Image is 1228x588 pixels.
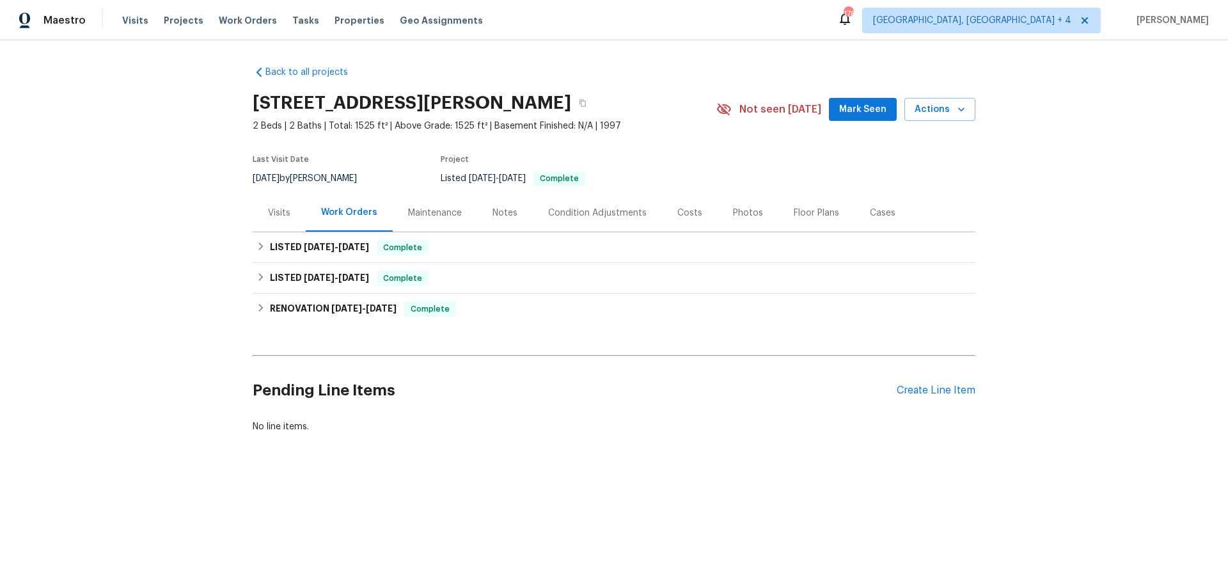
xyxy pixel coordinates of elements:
h6: LISTED [270,271,369,286]
span: Last Visit Date [253,155,309,163]
span: [DATE] [469,174,496,183]
div: Photos [733,207,763,219]
span: [DATE] [338,242,369,251]
span: [DATE] [338,273,369,282]
span: [DATE] [499,174,526,183]
div: Maintenance [408,207,462,219]
button: Copy Address [571,91,594,115]
div: Visits [268,207,290,219]
span: Listed [441,174,585,183]
div: 178 [844,8,853,20]
div: LISTED [DATE]-[DATE]Complete [253,263,975,294]
span: [DATE] [304,242,335,251]
div: Costs [677,207,702,219]
span: - [304,242,369,251]
div: No line items. [253,420,975,433]
span: [DATE] [253,174,279,183]
span: Maestro [43,14,86,27]
div: Work Orders [321,206,377,219]
span: [DATE] [366,304,397,313]
div: RENOVATION [DATE]-[DATE]Complete [253,294,975,324]
h6: LISTED [270,240,369,255]
span: Project [441,155,469,163]
h6: RENOVATION [270,301,397,317]
span: - [469,174,526,183]
span: 2 Beds | 2 Baths | Total: 1525 ft² | Above Grade: 1525 ft² | Basement Finished: N/A | 1997 [253,120,716,132]
span: Tasks [292,16,319,25]
div: Notes [492,207,517,219]
span: Complete [405,303,455,315]
span: [GEOGRAPHIC_DATA], [GEOGRAPHIC_DATA] + 4 [873,14,1071,27]
span: [DATE] [331,304,362,313]
span: - [331,304,397,313]
span: Complete [378,272,427,285]
span: [PERSON_NAME] [1131,14,1209,27]
div: Create Line Item [897,385,975,397]
span: Work Orders [219,14,277,27]
h2: [STREET_ADDRESS][PERSON_NAME] [253,97,571,109]
span: Visits [122,14,148,27]
div: LISTED [DATE]-[DATE]Complete [253,232,975,263]
span: Properties [335,14,384,27]
span: Geo Assignments [400,14,483,27]
span: Mark Seen [839,102,886,118]
a: Back to all projects [253,66,375,79]
span: [DATE] [304,273,335,282]
div: by [PERSON_NAME] [253,171,372,186]
h2: Pending Line Items [253,361,897,420]
span: Projects [164,14,203,27]
div: Condition Adjustments [548,207,647,219]
span: - [304,273,369,282]
span: Not seen [DATE] [739,103,821,116]
button: Mark Seen [829,98,897,122]
div: Floor Plans [794,207,839,219]
span: Complete [378,241,427,254]
button: Actions [904,98,975,122]
div: Cases [870,207,895,219]
span: Complete [535,175,584,182]
span: Actions [915,102,965,118]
